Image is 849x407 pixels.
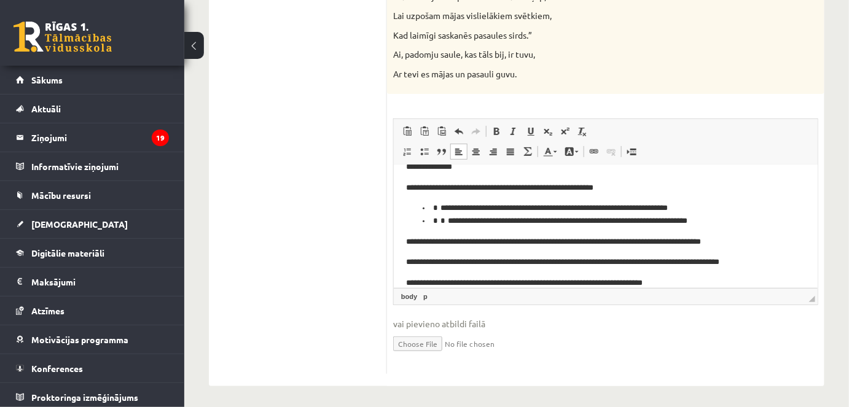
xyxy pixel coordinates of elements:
a: Aktuāli [16,95,169,123]
a: Atsaistīt [603,144,620,160]
a: Izlīdzināt malas [502,144,519,160]
legend: Ziņojumi [31,123,169,152]
a: [DEMOGRAPHIC_DATA] [16,210,169,238]
a: Izlīdzināt pa kreisi [450,144,468,160]
a: Motivācijas programma [16,325,169,354]
span: Sākums [31,74,63,85]
span: Proktoringa izmēģinājums [31,392,138,403]
a: Apakšraksts [539,123,557,139]
span: Aktuāli [31,103,61,114]
p: Ar tevi es mājas un pasauli guvu. [393,68,757,80]
p: Kad laimīgi saskanēs pasaules sirds.” [393,29,757,42]
span: vai pievieno atbildi failā [393,317,818,330]
a: Maksājumi [16,268,169,296]
a: Pasvītrojums (vadīšanas taustiņš+U) [522,123,539,139]
span: Mācību resursi [31,190,91,201]
i: 19 [152,130,169,146]
p: Lai uzpošam mājas vislielākiem svētkiem, [393,10,757,22]
a: Fona krāsa [561,144,582,160]
a: Saite (vadīšanas taustiņš+K) [585,144,603,160]
a: Atcelt (vadīšanas taustiņš+Z) [450,123,468,139]
a: Ievietot/noņemt sarakstu ar aizzīmēm [416,144,433,160]
a: Izlīdzināt pa labi [485,144,502,160]
a: Ielīmēt (vadīšanas taustiņš+V) [399,123,416,139]
a: Digitālie materiāli [16,239,169,267]
a: Informatīvie ziņojumi [16,152,169,180]
a: Bloka citāts [433,144,450,160]
a: Teksta krāsa [539,144,561,160]
a: Rīgas 1. Tālmācības vidusskola [14,21,112,52]
a: Konferences [16,354,169,382]
a: Slīpraksts (vadīšanas taustiņš+I) [505,123,522,139]
a: Augšraksts [557,123,574,139]
p: Ai, padomju saule, kas tāls bij, ir tuvu, [393,48,757,61]
a: Atzīmes [16,297,169,325]
span: [DEMOGRAPHIC_DATA] [31,219,128,230]
a: Ievietot lapas pārtraukumu drukai [623,144,640,160]
span: Motivācijas programma [31,334,128,345]
legend: Informatīvie ziņojumi [31,152,169,180]
a: Ievietot kā vienkāršu tekstu (vadīšanas taustiņš+pārslēgšanas taustiņš+V) [416,123,433,139]
a: Math [519,144,536,160]
legend: Maksājumi [31,268,169,296]
a: body elements [399,291,420,302]
iframe: Bagātinātā teksta redaktors, wiswyg-editor-user-answer-47433872980160 [394,165,818,288]
a: Ziņojumi19 [16,123,169,152]
a: Noņemt stilus [574,123,591,139]
span: Mērogot [809,296,815,302]
span: Digitālie materiāli [31,247,104,258]
a: Ievietot no Worda [433,123,450,139]
a: Mācību resursi [16,181,169,209]
a: p elements [421,291,430,302]
a: Ievietot/noņemt numurētu sarakstu [399,144,416,160]
span: Konferences [31,363,83,374]
a: Atkārtot (vadīšanas taustiņš+Y) [468,123,485,139]
a: Centrēti [468,144,485,160]
a: Sākums [16,66,169,94]
a: Treknraksts (vadīšanas taustiņš+B) [488,123,505,139]
span: Atzīmes [31,305,65,316]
